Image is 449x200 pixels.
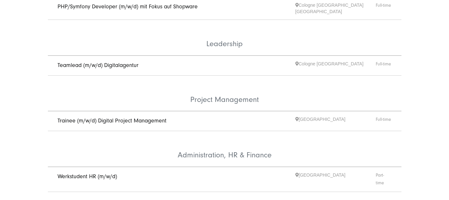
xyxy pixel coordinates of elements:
[48,76,401,112] li: Project Management
[295,61,376,71] span: Cologne [GEOGRAPHIC_DATA]
[58,3,198,10] a: PHP/Symfony Developer (m/w/d) mit Fokus auf Shopware
[295,172,376,187] span: [GEOGRAPHIC_DATA]
[376,61,392,71] span: Full-time
[295,2,376,15] span: Cologne [GEOGRAPHIC_DATA] [GEOGRAPHIC_DATA]
[376,2,392,15] span: Full-time
[58,117,166,124] a: Trainee (m/w/d) Digital Project Management
[58,173,117,180] a: Werkstudent HR (m/w/d)
[295,116,376,126] span: [GEOGRAPHIC_DATA]
[58,62,139,69] a: Teamlead (m/w/d) Digitalagentur
[376,116,392,126] span: Full-time
[48,20,401,56] li: Leadership
[48,131,401,167] li: Administration, HR & Finance
[376,172,392,187] span: Part-time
